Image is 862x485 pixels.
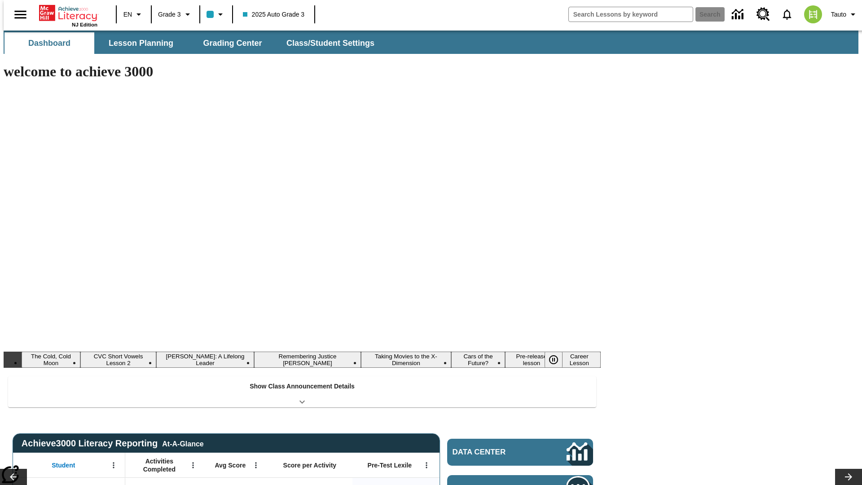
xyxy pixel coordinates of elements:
button: Slide 8 Career Lesson [558,352,601,368]
span: Pre-Test Lexile [368,461,412,469]
button: Language: EN, Select a language [119,6,148,22]
p: Show Class Announcement Details [250,382,355,391]
button: Open Menu [107,459,120,472]
a: Home [39,4,97,22]
h1: welcome to achieve 3000 [4,63,601,80]
div: Home [39,3,97,27]
button: Select a new avatar [799,3,827,26]
div: Show Class Announcement Details [8,376,596,407]
span: Score per Activity [283,461,337,469]
button: Slide 3 Dianne Feinstein: A Lifelong Leader [156,352,254,368]
button: Dashboard [4,32,94,54]
span: Grade 3 [158,10,181,19]
img: avatar image [804,5,822,23]
button: Lesson carousel, Next [835,469,862,485]
button: Slide 1 The Cold, Cold Moon [22,352,80,368]
span: Student [52,461,75,469]
button: Class color is light blue. Change class color [203,6,229,22]
div: SubNavbar [4,32,383,54]
a: Data Center [726,2,751,27]
span: EN [123,10,132,19]
span: Tauto [831,10,846,19]
a: Resource Center, Will open in new tab [751,2,775,26]
input: search field [569,7,693,22]
button: Open Menu [249,459,263,472]
button: Lesson Planning [96,32,186,54]
button: Slide 4 Remembering Justice O'Connor [254,352,361,368]
div: SubNavbar [4,31,858,54]
button: Slide 5 Taking Movies to the X-Dimension [361,352,451,368]
span: Activities Completed [130,457,189,473]
span: Avg Score [215,461,246,469]
button: Grading Center [188,32,277,54]
a: Data Center [447,439,593,466]
a: Notifications [775,3,799,26]
button: Profile/Settings [827,6,862,22]
span: 2025 Auto Grade 3 [243,10,305,19]
button: Pause [545,352,563,368]
button: Slide 2 CVC Short Vowels Lesson 2 [80,352,156,368]
div: Pause [545,352,572,368]
button: Open side menu [7,1,34,28]
button: Class/Student Settings [279,32,382,54]
button: Slide 7 Pre-release lesson [505,352,558,368]
span: Data Center [453,448,537,457]
button: Open Menu [420,459,433,472]
button: Grade: Grade 3, Select a grade [154,6,197,22]
div: At-A-Glance [162,438,203,448]
button: Open Menu [186,459,200,472]
span: Achieve3000 Literacy Reporting [22,438,204,449]
button: Slide 6 Cars of the Future? [451,352,506,368]
span: NJ Edition [72,22,97,27]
